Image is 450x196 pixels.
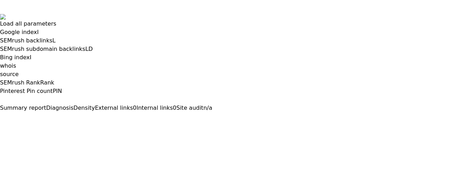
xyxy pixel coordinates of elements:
[95,104,133,111] span: External links
[46,104,73,111] span: Diagnosis
[176,104,204,111] span: Site audit
[85,46,93,52] span: LD
[73,104,95,111] span: Density
[133,104,136,111] span: 0
[52,37,56,44] span: L
[37,29,39,35] span: I
[40,79,54,86] span: Rank
[53,88,62,94] span: PIN
[176,104,212,111] a: Site auditn/a
[173,104,176,111] span: 0
[136,104,173,111] span: Internal links
[30,54,32,61] span: I
[203,104,212,111] span: n/a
